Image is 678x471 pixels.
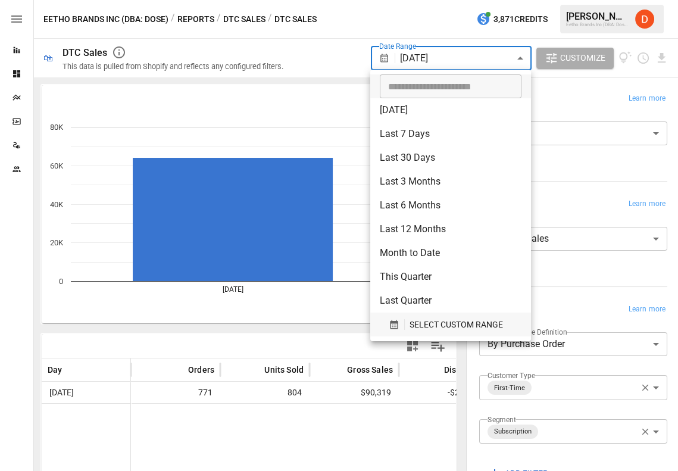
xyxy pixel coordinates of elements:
[410,317,503,332] span: SELECT CUSTOM RANGE
[370,194,531,217] li: Last 6 Months
[370,170,531,194] li: Last 3 Months
[370,289,531,313] li: Last Quarter
[370,98,531,122] li: [DATE]
[370,122,531,146] li: Last 7 Days
[370,265,531,289] li: This Quarter
[370,241,531,265] li: Month to Date
[370,217,531,241] li: Last 12 Months
[380,313,521,336] button: SELECT CUSTOM RANGE
[370,146,531,170] li: Last 30 Days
